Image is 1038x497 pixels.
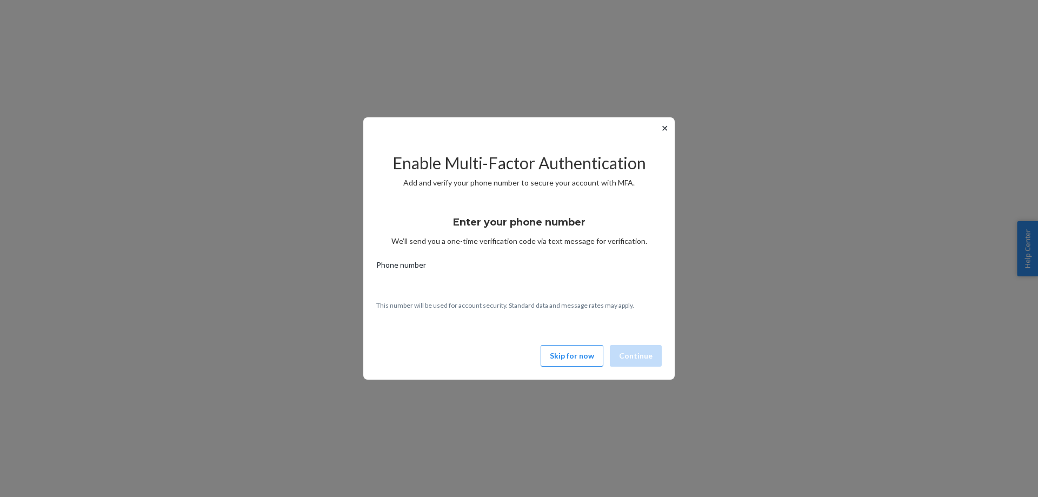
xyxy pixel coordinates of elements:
[376,207,662,247] div: We’ll send you a one-time verification code via text message for verification.
[376,260,426,275] span: Phone number
[376,177,662,188] p: Add and verify your phone number to secure your account with MFA.
[659,122,670,135] button: ✕
[541,345,603,367] button: Skip for now
[376,154,662,172] h2: Enable Multi-Factor Authentication
[376,301,662,310] p: This number will be used for account security. Standard data and message rates may apply.
[453,215,585,229] h3: Enter your phone number
[610,345,662,367] button: Continue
